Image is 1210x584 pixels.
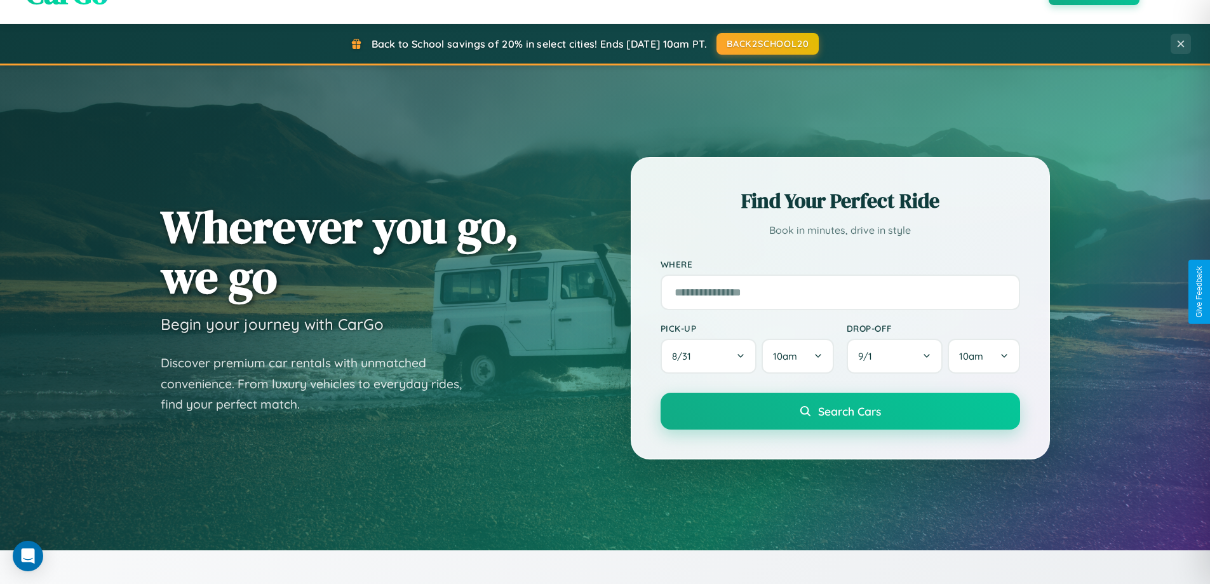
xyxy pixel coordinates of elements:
p: Discover premium car rentals with unmatched convenience. From luxury vehicles to everyday rides, ... [161,353,478,415]
label: Where [661,259,1020,269]
button: 8/31 [661,339,757,374]
span: 10am [773,350,797,362]
button: 9/1 [847,339,943,374]
span: Search Cars [818,404,881,418]
label: Pick-up [661,323,834,334]
span: 10am [959,350,983,362]
button: 10am [762,339,833,374]
span: 8 / 31 [672,350,697,362]
div: Give Feedback [1195,266,1204,318]
span: 9 / 1 [858,350,878,362]
p: Book in minutes, drive in style [661,221,1020,240]
span: Back to School savings of 20% in select cities! Ends [DATE] 10am PT. [372,37,707,50]
button: 10am [948,339,1019,374]
h1: Wherever you go, we go [161,201,519,302]
label: Drop-off [847,323,1020,334]
div: Open Intercom Messenger [13,541,43,571]
button: BACK2SCHOOL20 [716,33,819,55]
h2: Find Your Perfect Ride [661,187,1020,215]
h3: Begin your journey with CarGo [161,315,384,334]
button: Search Cars [661,393,1020,430]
